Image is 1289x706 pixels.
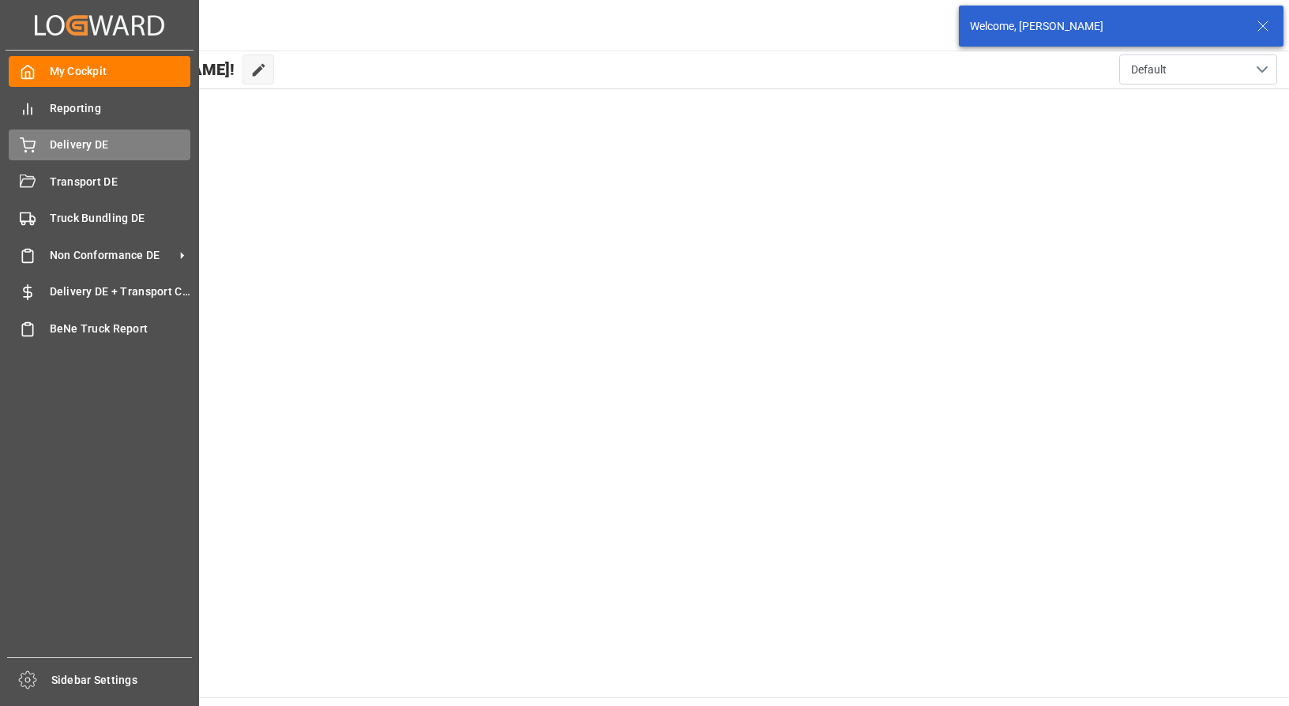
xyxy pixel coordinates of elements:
[9,92,190,123] a: Reporting
[9,56,190,87] a: My Cockpit
[50,284,191,300] span: Delivery DE + Transport Cost
[50,63,191,80] span: My Cockpit
[1131,62,1167,78] span: Default
[9,203,190,234] a: Truck Bundling DE
[50,137,191,153] span: Delivery DE
[50,100,191,117] span: Reporting
[970,18,1242,35] div: Welcome, [PERSON_NAME]
[50,210,191,227] span: Truck Bundling DE
[50,247,175,264] span: Non Conformance DE
[9,166,190,197] a: Transport DE
[9,313,190,344] a: BeNe Truck Report
[51,672,193,689] span: Sidebar Settings
[1119,54,1277,84] button: open menu
[9,276,190,307] a: Delivery DE + Transport Cost
[9,130,190,160] a: Delivery DE
[50,174,191,190] span: Transport DE
[50,321,191,337] span: BeNe Truck Report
